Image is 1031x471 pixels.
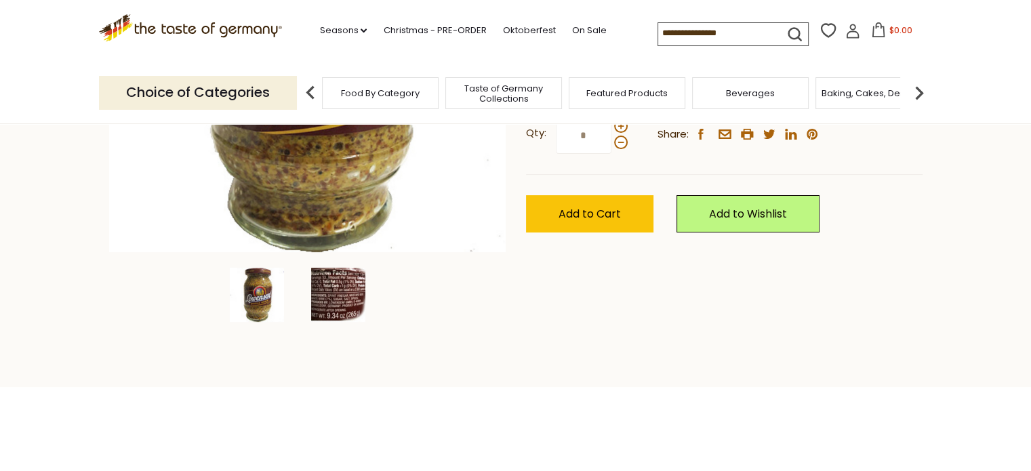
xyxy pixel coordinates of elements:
img: Lowensenf Whole Grain Mustard (Nutrition Facts) [311,268,365,322]
a: On Sale [571,23,606,38]
button: $0.00 [863,22,921,43]
a: Add to Wishlist [676,195,820,232]
a: Taste of Germany Collections [449,83,558,104]
span: Add to Cart [559,206,621,222]
a: Oktoberfest [502,23,555,38]
button: Add to Cart [526,195,653,232]
a: Featured Products [586,88,668,98]
input: Qty: [556,117,611,154]
img: next arrow [906,79,933,106]
a: Baking, Cakes, Desserts [822,88,927,98]
span: Share: [658,126,689,143]
a: Seasons [319,23,367,38]
a: Food By Category [341,88,420,98]
span: $0.00 [889,24,912,36]
img: previous arrow [297,79,324,106]
a: Beverages [726,88,775,98]
img: Lowensenf Whole Grain Mustard [230,268,284,322]
p: Choice of Categories [99,76,297,109]
a: Christmas - PRE-ORDER [383,23,486,38]
strong: Qty: [526,125,546,142]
